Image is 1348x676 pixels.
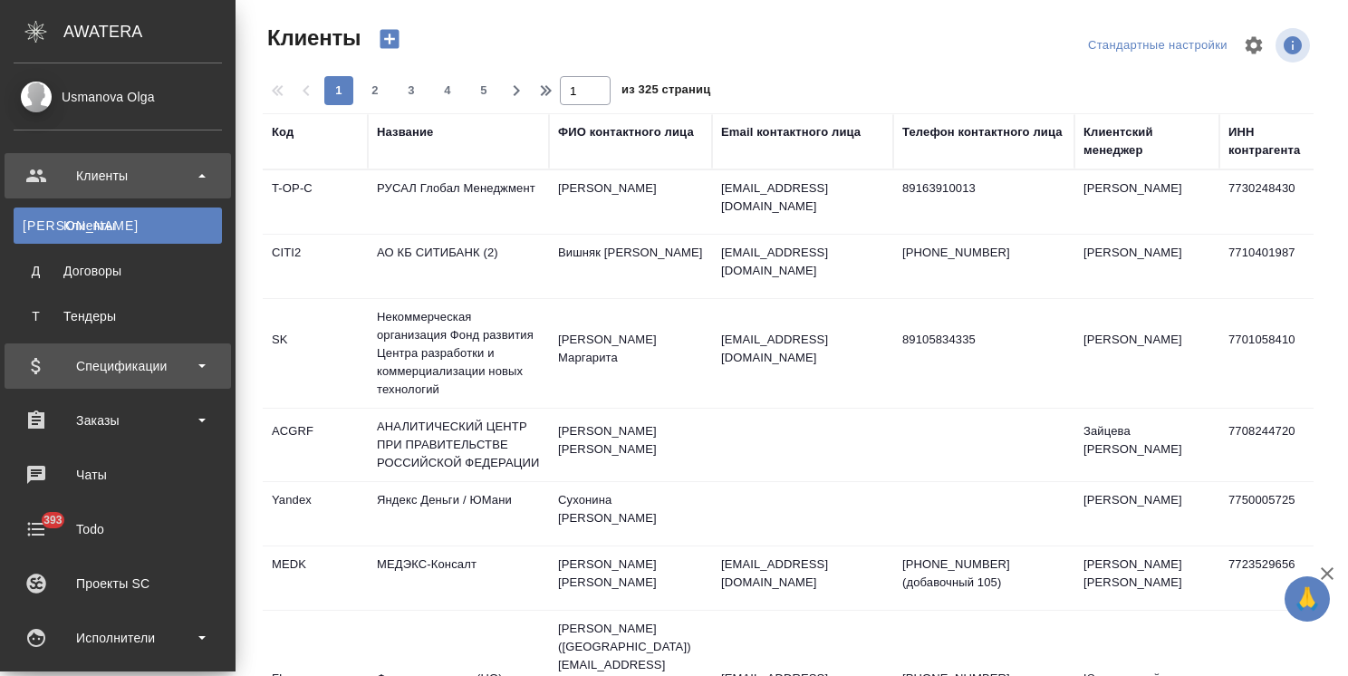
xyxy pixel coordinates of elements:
[1219,235,1324,298] td: 7710401987
[14,208,222,244] a: [PERSON_NAME]Клиенты
[1219,546,1324,610] td: 7723529656
[433,76,462,105] button: 4
[14,570,222,597] div: Проекты SC
[263,24,361,53] span: Клиенты
[14,162,222,189] div: Клиенты
[14,298,222,334] a: ТТендеры
[721,331,884,367] p: [EMAIL_ADDRESS][DOMAIN_NAME]
[263,170,368,234] td: T-OP-C
[397,82,426,100] span: 3
[1074,170,1219,234] td: [PERSON_NAME]
[377,123,433,141] div: Название
[1292,580,1323,618] span: 🙏
[1074,482,1219,546] td: [PERSON_NAME]
[902,331,1065,349] p: 89105834335
[721,555,884,592] p: [EMAIL_ADDRESS][DOMAIN_NAME]
[1219,413,1324,477] td: 7708244720
[1074,413,1219,477] td: Зайцева [PERSON_NAME]
[1219,170,1324,234] td: 7730248430
[549,170,712,234] td: [PERSON_NAME]
[361,82,390,100] span: 2
[549,322,712,385] td: [PERSON_NAME] Маргарита
[368,299,549,408] td: Некоммерческая организация Фонд развития Центра разработки и коммерциализации новых технологий
[263,235,368,298] td: CITI2
[621,79,710,105] span: из 325 страниц
[549,482,712,546] td: Сухонина [PERSON_NAME]
[368,170,549,234] td: РУСАЛ Глобал Менеджмент
[23,217,213,235] div: Клиенты
[902,123,1063,141] div: Телефон контактного лица
[14,461,222,488] div: Чаты
[63,14,236,50] div: AWATERA
[14,407,222,434] div: Заказы
[902,244,1065,262] p: [PHONE_NUMBER]
[5,561,231,606] a: Проекты SC
[558,123,694,141] div: ФИО контактного лица
[721,123,861,141] div: Email контактного лица
[549,413,712,477] td: [PERSON_NAME] [PERSON_NAME]
[1074,235,1219,298] td: [PERSON_NAME]
[549,235,712,298] td: Вишняк [PERSON_NAME]
[469,76,498,105] button: 5
[361,76,390,105] button: 2
[23,307,213,325] div: Тендеры
[1219,322,1324,385] td: 7701058410
[263,482,368,546] td: Yandex
[14,253,222,289] a: ДДоговоры
[1074,322,1219,385] td: [PERSON_NAME]
[263,546,368,610] td: MEDK
[721,179,884,216] p: [EMAIL_ADDRESS][DOMAIN_NAME]
[368,482,549,546] td: Яндекс Деньги / ЮМани
[368,235,549,298] td: АО КБ СИТИБАНК (2)
[397,76,426,105] button: 3
[368,546,549,610] td: МЕДЭКС-Консалт
[1285,576,1330,622] button: 🙏
[1083,123,1210,159] div: Клиентский менеджер
[1276,28,1314,63] span: Посмотреть информацию
[14,87,222,107] div: Usmanova Olga
[263,322,368,385] td: SK
[469,82,498,100] span: 5
[433,82,462,100] span: 4
[721,244,884,280] p: [EMAIL_ADDRESS][DOMAIN_NAME]
[14,352,222,380] div: Спецификации
[263,413,368,477] td: ACGRF
[14,624,222,652] div: Исполнители
[368,409,549,481] td: АНАЛИТИЧЕСКИЙ ЦЕНТР ПРИ ПРАВИТЕЛЬСТВЕ РОССИЙСКОЙ ФЕДЕРАЦИИ
[549,546,712,610] td: [PERSON_NAME] [PERSON_NAME]
[23,262,213,280] div: Договоры
[1219,482,1324,546] td: 7750005725
[33,511,73,529] span: 393
[5,452,231,497] a: Чаты
[902,555,1065,592] p: [PHONE_NUMBER] (добавочный 105)
[368,24,411,54] button: Создать
[1232,24,1276,67] span: Настроить таблицу
[14,516,222,543] div: Todo
[1074,546,1219,610] td: [PERSON_NAME] [PERSON_NAME]
[1228,123,1315,159] div: ИНН контрагента
[272,123,294,141] div: Код
[5,507,231,552] a: 393Todo
[902,179,1065,198] p: 89163910013
[1083,32,1232,60] div: split button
